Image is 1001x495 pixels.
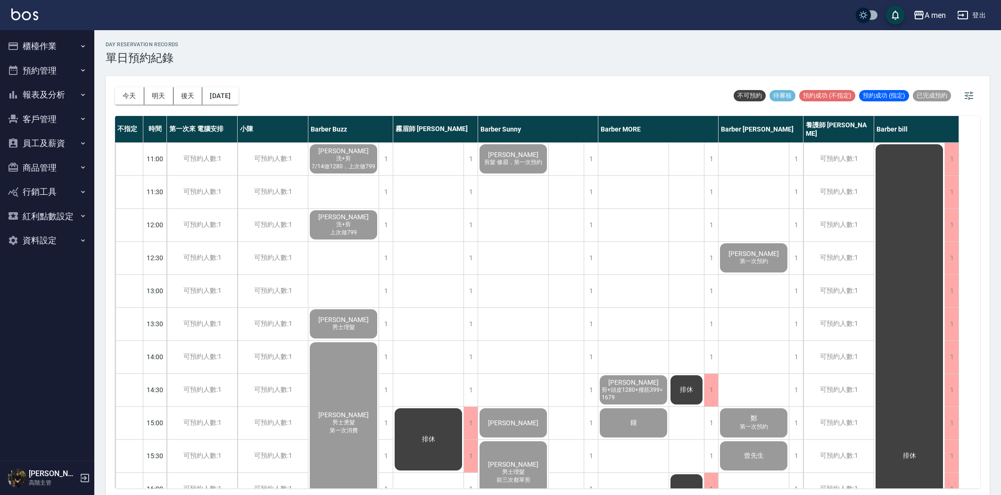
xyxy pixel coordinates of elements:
[789,407,803,439] div: 1
[143,208,167,241] div: 12:00
[238,242,308,274] div: 可預約人數:1
[584,209,598,241] div: 1
[944,440,959,472] div: 1
[944,374,959,406] div: 1
[789,440,803,472] div: 1
[704,308,718,340] div: 1
[4,131,91,156] button: 員工及薪資
[584,176,598,208] div: 1
[106,51,179,65] h3: 單日預約紀錄
[789,143,803,175] div: 1
[600,386,667,401] span: 剪+頭皮1280+撥筋399=1679
[167,374,237,406] div: 可預約人數:1
[944,308,959,340] div: 1
[238,440,308,472] div: 可預約人數:1
[738,257,770,265] span: 第一次預約
[803,143,874,175] div: 可預約人數:1
[913,91,951,100] span: 已完成預約
[143,406,167,439] div: 15:00
[584,341,598,373] div: 1
[944,407,959,439] div: 1
[379,341,393,373] div: 1
[4,34,91,58] button: 櫃檯作業
[167,341,237,373] div: 可預約人數:1
[803,374,874,406] div: 可預約人數:1
[4,156,91,180] button: 商品管理
[238,209,308,241] div: 可預約人數:1
[238,176,308,208] div: 可預約人數:1
[238,308,308,340] div: 可預約人數:1
[486,461,540,468] span: [PERSON_NAME]
[174,87,203,105] button: 後天
[495,476,532,484] span: 前三次都單剪
[331,323,357,331] span: 男士理髮
[115,116,143,142] div: 不指定
[944,275,959,307] div: 1
[874,116,959,142] div: Barber bill
[238,374,308,406] div: 可預約人數:1
[4,82,91,107] button: 報表及分析
[704,440,718,472] div: 1
[393,116,478,142] div: 霧眉師 [PERSON_NAME]
[463,275,478,307] div: 1
[167,275,237,307] div: 可預約人數:1
[328,427,360,435] span: 第一次消費
[803,116,874,142] div: 養護師 [PERSON_NAME]
[803,341,874,373] div: 可預約人數:1
[629,419,639,427] span: 鐘
[316,213,371,221] span: [PERSON_NAME]
[238,341,308,373] div: 可預約人數:1
[143,274,167,307] div: 13:00
[143,116,167,142] div: 時間
[789,275,803,307] div: 1
[799,91,855,100] span: 預約成功 (不指定)
[584,308,598,340] div: 1
[944,341,959,373] div: 1
[238,275,308,307] div: 可預約人數:1
[910,6,950,25] button: A men
[328,229,359,237] span: 上次做799
[238,143,308,175] div: 可預約人數:1
[463,407,478,439] div: 1
[379,374,393,406] div: 1
[310,163,377,171] span: 7/14做1280，上次做799
[379,440,393,472] div: 1
[803,275,874,307] div: 可預約人數:1
[789,374,803,406] div: 1
[584,242,598,274] div: 1
[379,242,393,274] div: 1
[316,316,371,323] span: [PERSON_NAME]
[238,116,308,142] div: 小陳
[167,209,237,241] div: 可預約人數:1
[29,478,77,487] p: 高階主管
[704,275,718,307] div: 1
[379,143,393,175] div: 1
[678,386,695,394] span: 排休
[584,374,598,406] div: 1
[167,143,237,175] div: 可預約人數:1
[143,439,167,472] div: 15:30
[115,87,144,105] button: 今天
[308,116,393,142] div: Barber Buzz
[734,91,766,100] span: 不可預約
[167,116,238,142] div: 第一次來 電腦安排
[704,407,718,439] div: 1
[106,41,179,48] h2: day Reservation records
[167,242,237,274] div: 可預約人數:1
[584,407,598,439] div: 1
[803,308,874,340] div: 可預約人數:1
[789,308,803,340] div: 1
[143,142,167,175] div: 11:00
[143,175,167,208] div: 11:30
[944,242,959,274] div: 1
[463,308,478,340] div: 1
[334,221,353,229] span: 洗+剪
[29,469,77,478] h5: [PERSON_NAME]
[704,176,718,208] div: 1
[316,411,371,419] span: [PERSON_NAME]
[420,435,437,444] span: 排休
[944,143,959,175] div: 1
[598,116,719,142] div: Barber MORE
[901,452,918,460] span: 排休
[789,341,803,373] div: 1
